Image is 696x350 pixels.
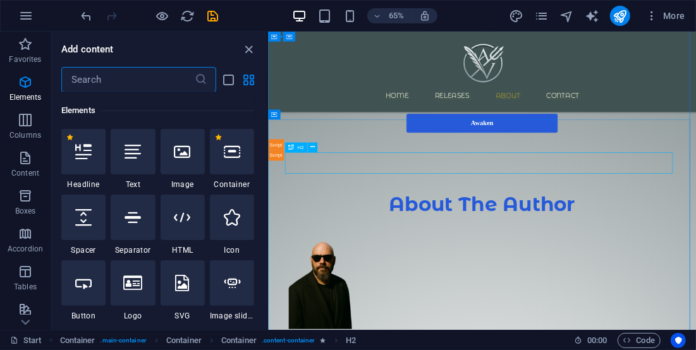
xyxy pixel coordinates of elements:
span: HTML [161,245,205,255]
button: reload [180,8,195,23]
button: design [509,8,524,23]
span: Click to select. Double-click to edit [346,333,356,348]
button: publish [610,6,630,26]
span: Code [623,333,655,348]
div: HTML [161,195,205,255]
span: Click to select. Double-click to edit [60,333,95,348]
span: Spacer [61,245,106,255]
span: Container [210,179,254,190]
i: Design (Ctrl+Alt+Y) [509,9,523,23]
span: Text [111,179,155,190]
div: Button [61,260,106,321]
button: grid-view [241,72,257,87]
div: SVG [161,260,205,321]
span: Image [161,179,205,190]
p: Accordion [8,244,43,254]
div: Icon [210,195,254,255]
button: pages [534,8,549,23]
button: More [640,6,690,26]
i: Pages (Ctrl+Alt+S) [534,9,549,23]
span: : [596,335,598,345]
span: 00 00 [587,333,607,348]
i: Publish [613,9,627,23]
button: list-view [221,72,236,87]
span: SVG [161,311,205,321]
span: . content-container [262,333,315,348]
div: Image slider [210,260,254,321]
div: Logo [111,260,155,321]
span: Remove from favorites [215,134,222,141]
span: Button [61,311,106,321]
span: . main-container [101,333,147,348]
i: Reload page [181,9,195,23]
span: Headline [61,179,106,190]
p: Elements [9,92,42,102]
button: 65% [367,8,412,23]
p: Boxes [15,206,36,216]
h6: Add content [61,42,114,57]
div: Headline [61,129,106,190]
button: text_generator [585,8,600,23]
span: Image slider [210,311,254,321]
button: save [205,8,221,23]
p: Favorites [9,54,41,64]
div: Separator [111,195,155,255]
h6: Elements [61,103,254,118]
span: Click to select. Double-click to edit [166,333,202,348]
i: Save (Ctrl+S) [206,9,221,23]
span: Icon [210,245,254,255]
button: Code [618,333,661,348]
i: AI Writer [585,9,599,23]
span: H2 [297,145,303,150]
button: Usercentrics [671,333,686,348]
span: Remove from favorites [66,134,73,141]
span: Separator [111,245,155,255]
div: Container [210,129,254,190]
span: Click to select. Double-click to edit [221,333,257,348]
button: close panel [241,42,257,57]
p: Content [11,168,39,178]
span: Logo [111,311,155,321]
i: Undo: Move elements (Ctrl+Z) [80,9,94,23]
div: Text [111,129,155,190]
h6: Session time [574,333,607,348]
i: On resize automatically adjust zoom level to fit chosen device. [419,10,430,21]
button: undo [79,8,94,23]
p: Tables [14,282,37,292]
span: More [645,9,685,22]
input: Search [61,67,195,92]
p: Columns [9,130,41,140]
button: navigator [559,8,575,23]
div: Image [161,129,205,190]
i: Navigator [559,9,574,23]
div: Spacer [61,195,106,255]
a: Click to cancel selection. Double-click to open Pages [10,333,42,348]
h6: 65% [386,8,406,23]
i: Element contains an animation [321,337,326,344]
nav: breadcrumb [60,333,356,348]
